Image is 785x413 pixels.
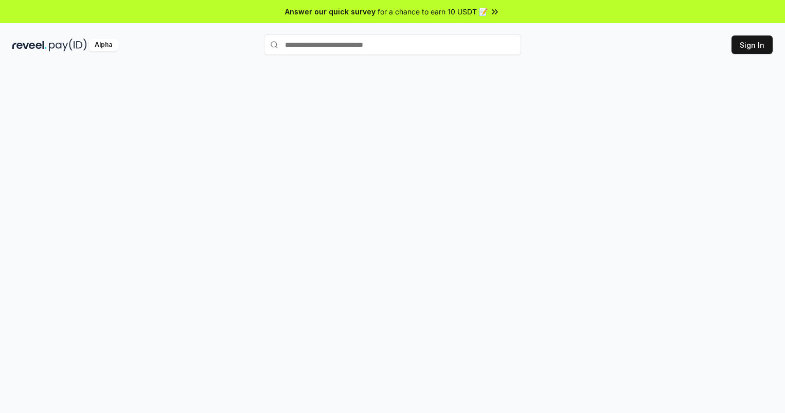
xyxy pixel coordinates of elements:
span: Answer our quick survey [285,6,376,17]
img: pay_id [49,39,87,51]
div: Alpha [89,39,118,51]
span: for a chance to earn 10 USDT 📝 [378,6,488,17]
img: reveel_dark [12,39,47,51]
button: Sign In [732,35,773,54]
